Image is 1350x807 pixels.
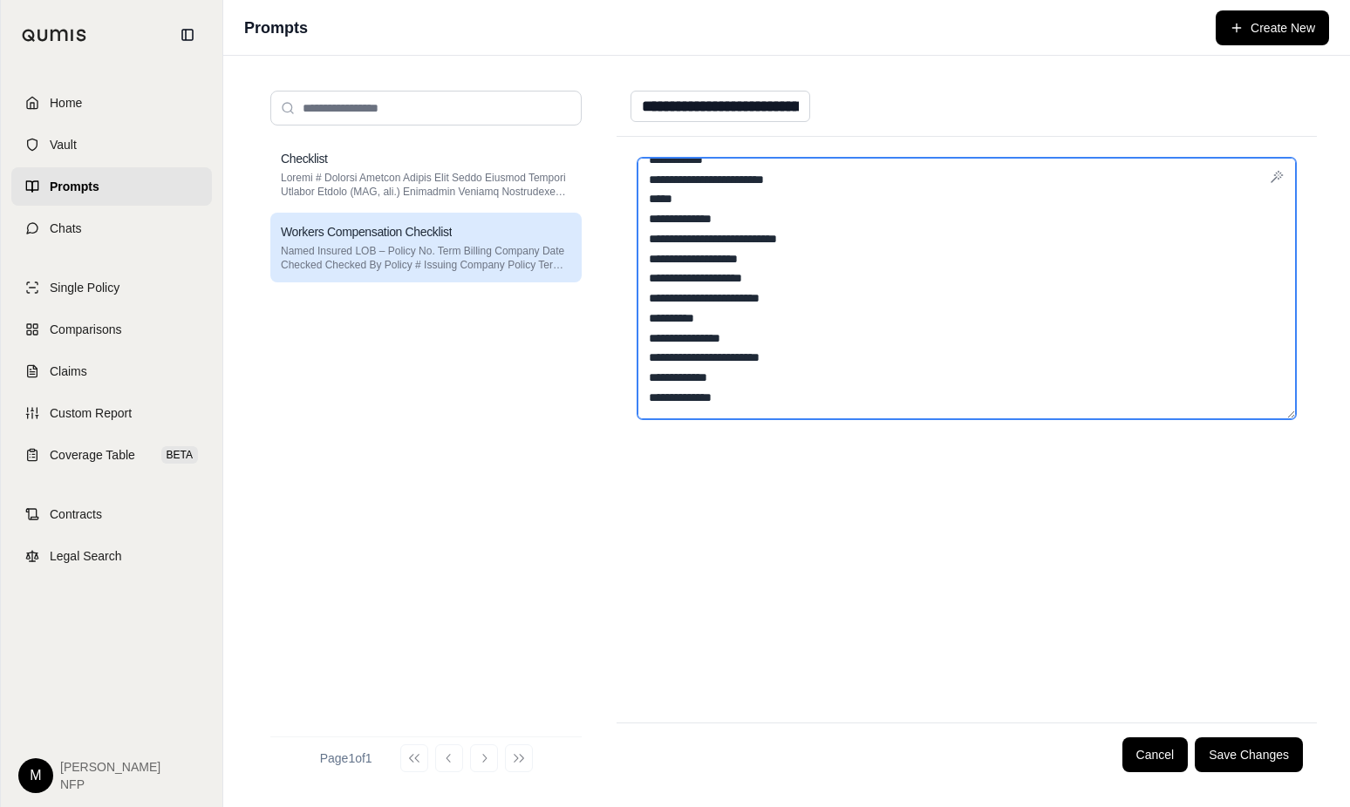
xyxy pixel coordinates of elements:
[18,758,53,793] div: M
[50,505,102,523] span: Contracts
[11,84,212,122] a: Home
[11,209,212,248] a: Chats
[50,94,82,112] span: Home
[281,244,571,272] p: Named Insured LOB – Policy No. Term Billing Company Date Checked Checked By Policy # Issuing Comp...
[50,220,82,237] span: Chats
[1216,10,1329,45] button: Create New
[161,446,198,464] span: BETA
[11,495,212,533] a: Contracts
[320,749,372,767] div: Page 1 of 1
[50,547,122,565] span: Legal Search
[281,171,571,199] p: Loremi # Dolorsi Ametcon Adipis Elit Seddo Eiusmod Tempori Utlabor Etdolo (MAG, ali.) Enimadmin V...
[281,223,452,241] h3: Workers Compensation Checklist
[11,167,212,206] a: Prompts
[11,310,212,349] a: Comparisons
[281,150,328,167] h3: Checklist
[50,446,135,464] span: Coverage Table
[50,136,77,153] span: Vault
[174,21,201,49] button: Collapse sidebar
[50,321,121,338] span: Comparisons
[1122,737,1189,772] button: Cancel
[11,268,212,307] a: Single Policy
[1195,737,1303,772] button: Save Changes
[50,178,99,195] span: Prompts
[60,776,160,793] span: NFP
[11,537,212,575] a: Legal Search
[11,352,212,390] a: Claims
[50,404,132,422] span: Custom Report
[11,125,212,164] a: Vault
[50,279,119,296] span: Single Policy
[50,363,87,380] span: Claims
[11,394,212,432] a: Custom Report
[1265,165,1289,189] button: Improve content with AI
[244,16,308,40] h1: Prompts
[11,436,212,474] a: Coverage TableBETA
[22,29,87,42] img: Qumis Logo
[60,758,160,776] span: [PERSON_NAME]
